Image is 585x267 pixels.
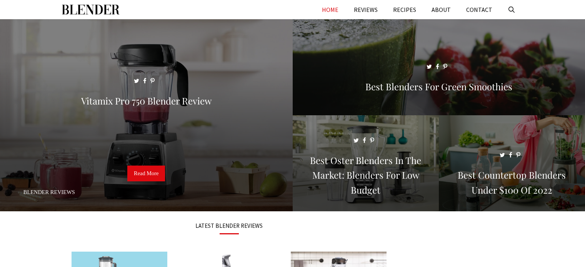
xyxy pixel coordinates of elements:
[23,189,75,195] a: Blender Reviews
[127,166,165,182] a: Read More
[72,223,387,229] h3: LATEST BLENDER REVIEWS
[439,202,585,210] a: Best Countertop Blenders Under $100 of 2022
[293,202,439,210] a: Best Oster Blenders in the Market: Blenders for Low Budget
